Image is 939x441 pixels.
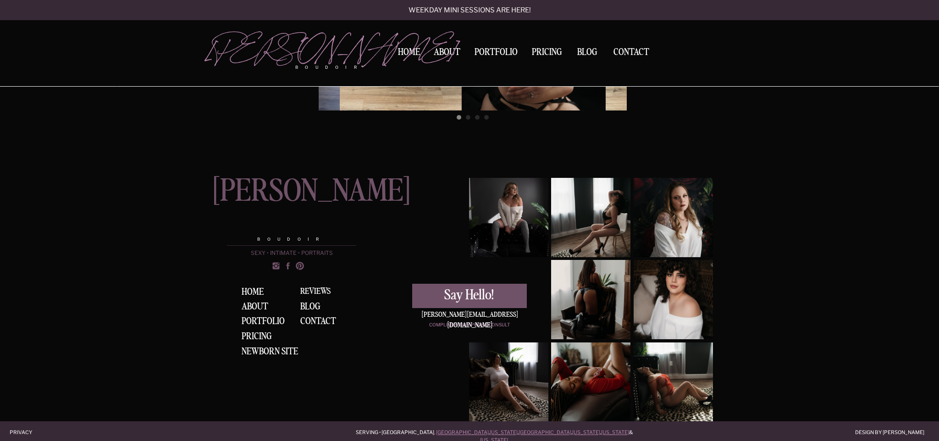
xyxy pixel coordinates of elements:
[384,7,555,15] a: Weekday mini sessions are here!
[573,48,602,56] a: BLOG
[519,429,571,435] a: [GEOGRAPHIC_DATA]
[300,287,354,298] a: Reviews
[207,33,371,60] a: [PERSON_NAME]
[242,347,304,356] a: NEWBORN SITE
[300,317,345,327] a: Contact
[843,429,924,435] a: Design by [PERSON_NAME]
[529,48,564,60] a: Pricing
[471,48,521,60] a: Portfolio
[484,115,489,120] li: Page dot 4
[211,178,365,234] a: [PERSON_NAME]
[475,115,480,120] li: Page dot 3
[412,321,527,329] a: Complimentary phone consult
[10,429,44,435] a: Privacy
[227,250,356,257] p: sexy • intimate • portraits
[601,429,629,435] a: [US_STATE]
[295,64,371,71] p: boudoir
[436,429,489,435] a: [GEOGRAPHIC_DATA]
[242,287,271,298] a: Home
[300,302,326,311] a: BLOG
[227,236,356,243] p: Boudoir
[412,310,527,319] div: [PERSON_NAME][EMAIL_ADDRESS][DOMAIN_NAME]
[434,429,435,435] a: ,
[242,317,288,327] a: Portfolio
[242,302,276,314] a: About
[242,332,276,342] a: Pricing
[490,429,518,435] a: [US_STATE]
[351,429,638,435] p: Serving • [GEOGRAPHIC_DATA] , , , , & .
[457,115,461,120] li: Page dot 1
[610,48,653,57] a: Contact
[572,429,600,435] a: [US_STATE]
[412,288,525,303] a: Say Hello!
[466,115,470,120] li: Page dot 2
